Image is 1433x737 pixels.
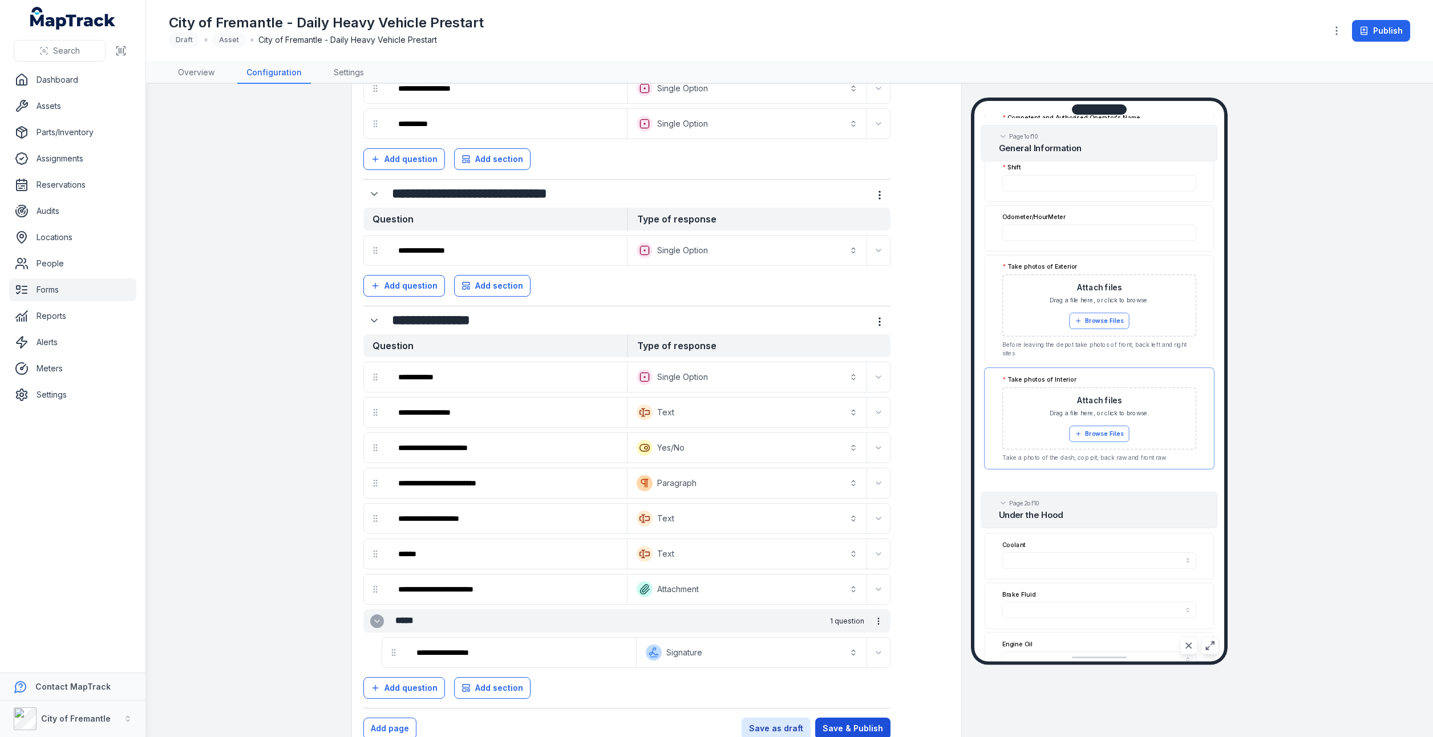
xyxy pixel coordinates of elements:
[1002,453,1197,461] p: Take a photo of the dash, cop pit, back raw and front raw
[363,677,445,699] button: Add question
[869,580,888,598] button: Expand
[1077,395,1122,407] h3: Attach files
[9,305,136,327] a: Reports
[1002,175,1197,192] input: :r1f4u:-form-item-label
[364,401,387,424] div: drag
[1002,340,1197,357] p: Before leaving the depot take photos of front, back left and right sites
[1050,295,1149,304] span: Drag a file here, or click to browse.
[630,435,864,460] button: Yes/No
[869,368,888,386] button: Expand
[630,577,864,602] button: Attachment
[364,436,387,459] div: drag
[1002,540,1026,549] label: Coolant
[237,62,311,84] a: Configuration
[35,682,111,691] strong: Contact MapTrack
[371,84,380,93] svg: drag
[364,112,387,135] div: drag
[371,408,380,417] svg: drag
[869,403,888,422] button: Expand
[454,275,531,297] button: Add section
[1070,426,1130,442] button: Browse Files
[869,474,888,492] button: Expand
[869,439,888,457] button: Expand
[869,509,888,528] button: Expand
[630,471,864,496] button: Paragraph
[363,183,385,205] button: Expand
[1070,313,1130,329] button: Browse Files
[1002,590,1036,598] label: Brake Fluid
[389,541,625,566] div: :r2he:-form-item-label
[364,366,387,388] div: drag
[627,334,890,357] strong: Type of response
[9,68,136,91] a: Dashboard
[384,682,438,694] span: Add question
[869,115,888,133] button: Expand
[325,62,373,84] a: Settings
[389,435,625,460] div: :r2gs:-form-item-label
[363,275,445,297] button: Add question
[9,95,136,118] a: Assets
[389,577,625,602] div: :r2hk:-form-item-label
[869,643,888,662] button: Expand
[1077,282,1122,294] h3: Attach files
[1050,408,1149,417] span: Drag a file here, or click to browse.
[169,62,224,84] a: Overview
[869,79,888,98] button: Expand
[258,34,437,46] span: City of Fremantle - Daily Heavy Vehicle Prestart
[363,310,387,331] div: :r2g8:-form-item-label
[407,640,634,665] div: :r2hu:-form-item-label
[999,143,1200,155] h2: General Information
[630,400,864,425] button: Text
[389,471,625,496] div: :r2h2:-form-item-label
[475,280,523,291] span: Add section
[364,239,387,262] div: drag
[454,677,531,699] button: Add section
[9,173,136,196] a: Reservations
[1002,163,1021,172] label: Shift
[630,111,864,136] button: Single Option
[9,357,136,380] a: Meters
[14,40,106,62] button: Search
[169,14,484,32] h1: City of Fremantle - Daily Heavy Vehicle Prestart
[363,310,385,331] button: Expand
[371,549,380,558] svg: drag
[9,121,136,144] a: Parts/Inventory
[363,208,627,230] strong: Question
[364,77,387,100] div: drag
[364,472,387,495] div: drag
[630,238,864,263] button: Single Option
[630,506,864,531] button: Text
[363,183,387,205] div: :r2fq:-form-item-label
[9,226,136,249] a: Locations
[1002,639,1033,648] label: Engine Oil
[830,617,864,626] span: 1 question
[9,200,136,222] a: Audits
[371,443,380,452] svg: drag
[630,365,864,390] button: Single Option
[364,507,387,530] div: drag
[389,76,625,101] div: :r2fe:-form-item-label
[389,400,625,425] div: :r2gm:-form-item-label
[384,280,438,291] span: Add question
[382,641,405,664] div: drag
[1002,225,1197,241] input: :r1f4v:-form-item-label
[630,541,864,566] button: Text
[371,119,380,128] svg: drag
[364,542,387,565] div: drag
[999,509,1200,521] h2: Under the Hood
[1002,375,1076,384] label: Take photos of Interior
[371,479,380,488] svg: drag
[371,246,380,255] svg: drag
[389,365,625,390] div: :r2gg:-form-item-label
[370,614,384,628] button: Expand
[454,148,531,170] button: Add section
[1002,262,1077,271] label: Take photos of Exterior
[475,153,523,165] span: Add section
[9,331,136,354] a: Alerts
[627,208,890,230] strong: Type of response
[389,506,625,531] div: :r2h8:-form-item-label
[364,578,387,601] div: drag
[869,184,890,206] button: more-detail
[9,383,136,406] a: Settings
[630,76,864,101] button: Single Option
